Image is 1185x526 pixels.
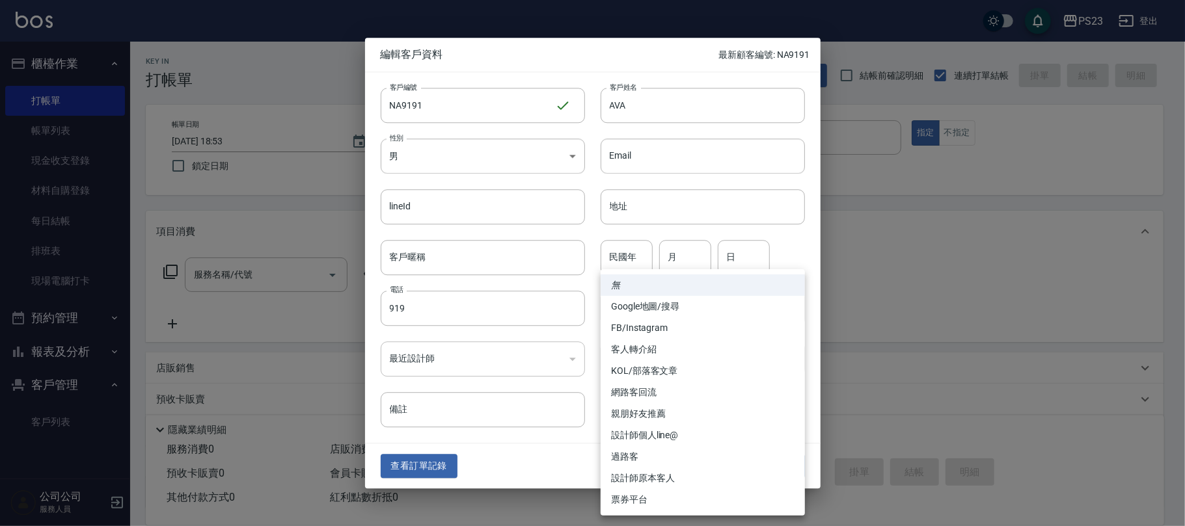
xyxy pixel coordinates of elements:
[601,467,805,489] li: 設計師原本客人
[601,446,805,467] li: 過路客
[601,296,805,317] li: Google地圖/搜尋
[601,382,805,403] li: 網路客回流
[601,317,805,339] li: FB/Instagram
[601,425,805,446] li: 設計師個人line@
[601,360,805,382] li: KOL/部落客文章
[601,403,805,425] li: 親朋好友推薦
[601,339,805,360] li: 客人轉介紹
[611,278,620,292] em: 無
[601,489,805,510] li: 票券平台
